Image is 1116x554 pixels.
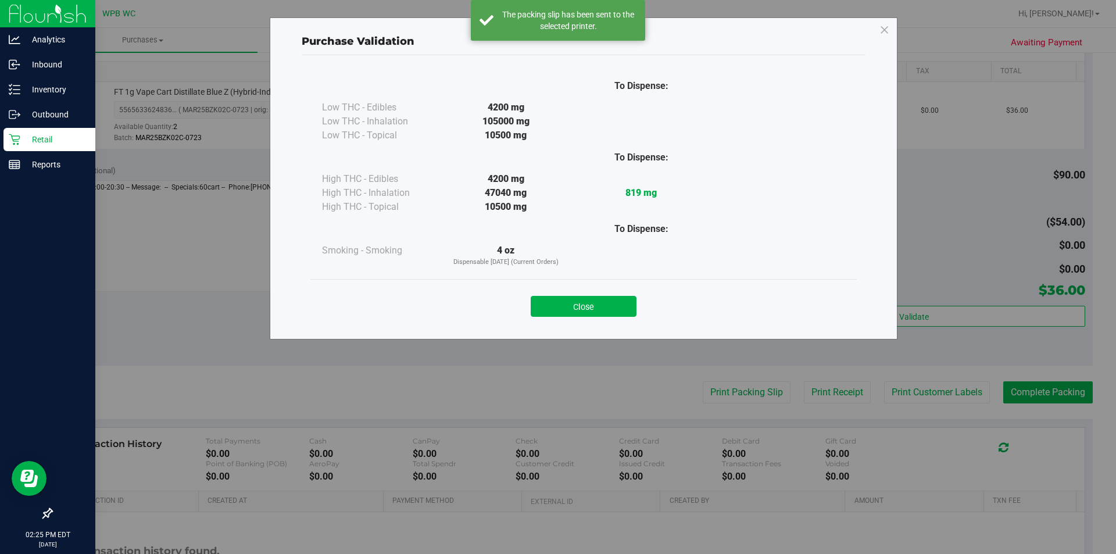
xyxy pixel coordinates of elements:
[438,244,574,267] div: 4 oz
[302,35,414,48] span: Purchase Validation
[9,134,20,145] inline-svg: Retail
[438,258,574,267] p: Dispensable [DATE] (Current Orders)
[574,79,709,93] div: To Dispense:
[500,9,636,32] div: The packing slip has been sent to the selected printer.
[9,109,20,120] inline-svg: Outbound
[20,158,90,171] p: Reports
[20,83,90,96] p: Inventory
[12,461,46,496] iframe: Resource center
[20,133,90,146] p: Retail
[322,186,438,200] div: High THC - Inhalation
[322,115,438,128] div: Low THC - Inhalation
[322,101,438,115] div: Low THC - Edibles
[438,128,574,142] div: 10500 mg
[322,200,438,214] div: High THC - Topical
[322,244,438,258] div: Smoking - Smoking
[9,84,20,95] inline-svg: Inventory
[20,108,90,121] p: Outbound
[322,172,438,186] div: High THC - Edibles
[322,128,438,142] div: Low THC - Topical
[438,200,574,214] div: 10500 mg
[5,540,90,549] p: [DATE]
[574,222,709,236] div: To Dispense:
[438,172,574,186] div: 4200 mg
[438,186,574,200] div: 47040 mg
[9,159,20,170] inline-svg: Reports
[438,115,574,128] div: 105000 mg
[531,296,636,317] button: Close
[625,187,657,198] strong: 819 mg
[20,58,90,72] p: Inbound
[9,34,20,45] inline-svg: Analytics
[438,101,574,115] div: 4200 mg
[9,59,20,70] inline-svg: Inbound
[574,151,709,165] div: To Dispense:
[20,33,90,47] p: Analytics
[5,530,90,540] p: 02:25 PM EDT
